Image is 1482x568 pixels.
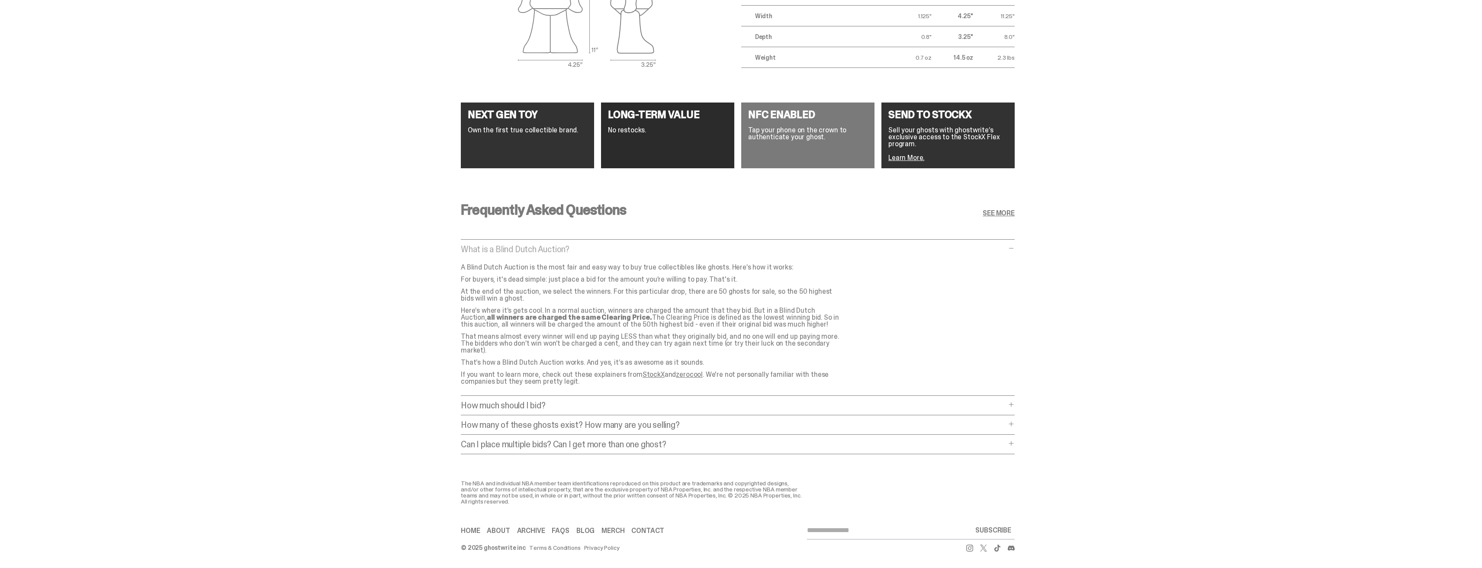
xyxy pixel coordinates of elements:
[552,527,569,534] a: FAQs
[888,127,1008,148] p: Sell your ghosts with ghostwrite’s exclusive access to the StockX Flex program.
[932,6,973,26] td: 4.25"
[584,545,620,551] a: Privacy Policy
[517,527,545,534] a: Archive
[461,333,842,354] p: That means almost every winner will end up paying LESS than what they originally bid, and no one ...
[676,370,703,379] a: zerocool
[461,480,807,504] div: The NBA and individual NBA member team identifications reproduced on this product are trademarks ...
[529,545,580,551] a: Terms & Conditions
[461,245,1006,254] p: What is a Blind Dutch Auction?
[461,371,842,385] p: If you want to learn more, check out these explainers from and . We're not personally familiar wi...
[888,153,924,162] a: Learn More.
[608,127,727,134] p: No restocks.
[973,26,1015,47] td: 8.0"
[461,264,842,271] p: A Blind Dutch Auction is the most fair and easy way to buy true collectibles like ghosts. Here’s ...
[461,288,842,302] p: At the end of the auction, we select the winners. For this particular drop, there are 50 ghosts f...
[890,26,932,47] td: 0.8"
[973,6,1015,26] td: 11.25"
[461,203,626,217] h3: Frequently Asked Questions
[461,527,480,534] a: Home
[487,527,510,534] a: About
[983,210,1015,217] a: SEE MORE
[601,527,624,534] a: Merch
[741,47,890,68] td: Weight
[631,527,664,534] a: Contact
[890,47,932,68] td: 0.7 oz
[461,401,1006,410] p: How much should I bid?
[741,6,890,26] td: Width
[461,307,842,328] p: Here’s where it’s gets cool. In a normal auction, winners are charged the amount that they bid. B...
[576,527,595,534] a: Blog
[461,545,526,551] div: © 2025 ghostwrite inc
[748,109,868,120] h4: NFC ENABLED
[461,420,1006,429] p: How many of these ghosts exist? How many are you selling?
[487,313,652,322] strong: all winners are charged the same Clearing Price.
[461,276,842,283] p: For buyers, it's dead simple: just place a bid for the amount you’re willing to pay. That's it.
[748,127,868,141] p: Tap your phone on the crown to authenticate your ghost.
[608,109,727,120] h4: LONG-TERM VALUE
[890,6,932,26] td: 1.125"
[461,440,1006,449] p: Can I place multiple bids? Can I get more than one ghost?
[932,47,973,68] td: 14.5 oz
[741,26,890,47] td: Depth
[468,109,587,120] h4: NEXT GEN TOY
[888,109,1008,120] h4: SEND TO STOCKX
[643,370,665,379] a: StockX
[932,26,973,47] td: 3.25"
[461,359,842,366] p: That’s how a Blind Dutch Auction works. And yes, it’s as awesome as it sounds.
[972,522,1015,539] button: SUBSCRIBE
[973,47,1015,68] td: 2.3 lbs
[468,127,587,134] p: Own the first true collectible brand.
